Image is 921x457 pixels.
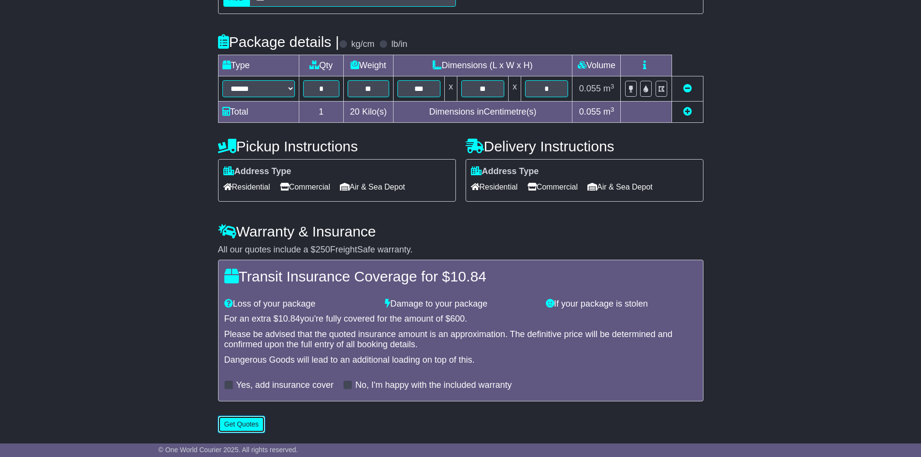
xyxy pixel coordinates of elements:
[218,245,703,255] div: All our quotes include a $ FreightSafe warranty.
[579,107,601,117] span: 0.055
[611,106,614,113] sup: 3
[579,84,601,93] span: 0.055
[603,84,614,93] span: m
[351,39,374,50] label: kg/cm
[218,55,299,76] td: Type
[316,245,330,254] span: 250
[159,446,298,454] span: © One World Courier 2025. All rights reserved.
[572,55,621,76] td: Volume
[471,179,518,194] span: Residential
[350,107,360,117] span: 20
[380,299,541,310] div: Damage to your package
[355,380,512,391] label: No, I'm happy with the included warranty
[280,179,330,194] span: Commercial
[218,34,339,50] h4: Package details |
[450,268,486,284] span: 10.84
[219,299,380,310] div: Loss of your package
[466,138,703,154] h4: Delivery Instructions
[223,179,270,194] span: Residential
[541,299,702,310] div: If your package is stolen
[218,416,265,433] button: Get Quotes
[299,55,344,76] td: Qty
[224,355,697,366] div: Dangerous Goods will lead to an additional loading on top of this.
[224,268,697,284] h4: Transit Insurance Coverage for $
[344,102,394,123] td: Kilo(s)
[218,102,299,123] td: Total
[344,55,394,76] td: Weight
[391,39,407,50] label: lb/in
[278,314,300,324] span: 10.84
[527,179,578,194] span: Commercial
[587,179,653,194] span: Air & Sea Depot
[236,380,334,391] label: Yes, add insurance cover
[471,166,539,177] label: Address Type
[393,102,572,123] td: Dimensions in Centimetre(s)
[299,102,344,123] td: 1
[224,329,697,350] div: Please be advised that the quoted insurance amount is an approximation. The definitive price will...
[509,76,521,102] td: x
[611,83,614,90] sup: 3
[218,223,703,239] h4: Warranty & Insurance
[444,76,457,102] td: x
[224,314,697,324] div: For an extra $ you're fully covered for the amount of $ .
[683,107,692,117] a: Add new item
[603,107,614,117] span: m
[340,179,405,194] span: Air & Sea Depot
[393,55,572,76] td: Dimensions (L x W x H)
[218,138,456,154] h4: Pickup Instructions
[450,314,465,324] span: 600
[683,84,692,93] a: Remove this item
[223,166,292,177] label: Address Type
